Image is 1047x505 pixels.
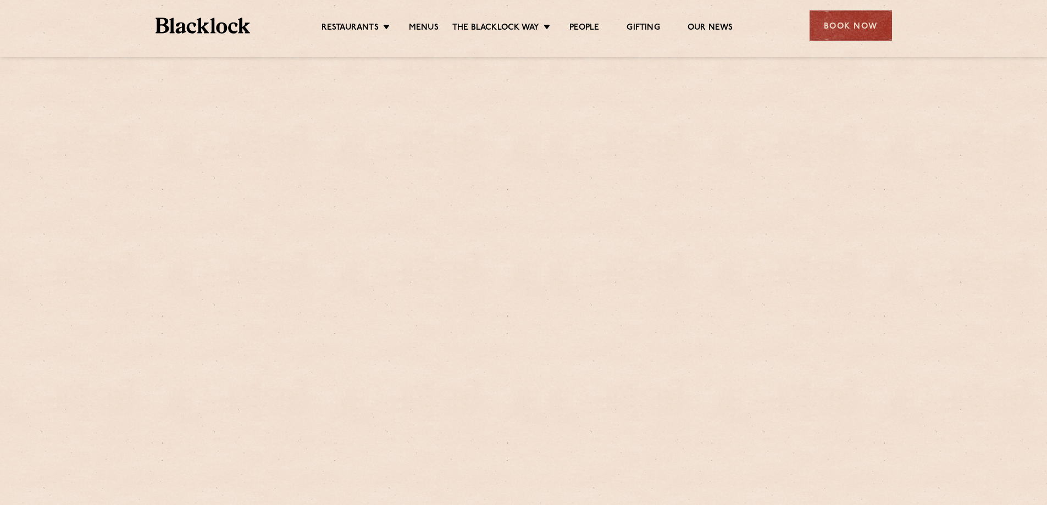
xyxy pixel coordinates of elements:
[409,23,439,35] a: Menus
[627,23,660,35] a: Gifting
[452,23,539,35] a: The Blacklock Way
[322,23,379,35] a: Restaurants
[688,23,733,35] a: Our News
[810,10,892,41] div: Book Now
[569,23,599,35] a: People
[156,18,251,34] img: BL_Textured_Logo-footer-cropped.svg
